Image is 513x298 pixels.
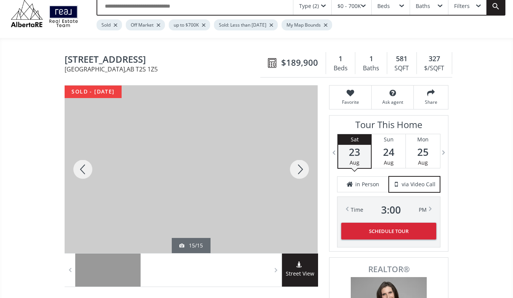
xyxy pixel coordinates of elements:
[391,63,413,74] div: SQFT
[454,3,470,9] div: Filters
[337,119,440,134] h3: Tour This Home
[375,99,410,105] span: Ask agent
[402,181,435,188] span: via Video Call
[330,63,351,74] div: Beds
[337,3,361,9] div: $0 - 700K
[384,159,394,166] span: Aug
[338,147,371,157] span: 23
[359,54,383,64] div: 1
[372,147,405,157] span: 24
[65,54,264,66] span: 3339 Rideau Place SW #402
[416,3,430,9] div: Baths
[179,242,203,249] div: 15/15
[381,204,401,215] span: 3 : 00
[97,19,122,30] div: Sold
[341,223,436,239] button: Schedule Tour
[406,134,440,145] div: Mon
[214,19,278,30] div: Sold: Less than [DATE]
[65,86,318,253] div: 3339 Rideau Place SW #402 Calgary, AB T2S 1Z5 - Photo 15 of 15
[351,204,427,215] div: Time PM
[330,54,351,64] div: 1
[338,265,440,273] span: REALTOR®
[299,3,319,9] div: Type (2)
[350,159,359,166] span: Aug
[281,57,318,68] span: $189,900
[359,63,383,74] div: Baths
[282,19,332,30] div: My Map Bounds
[406,147,440,157] span: 25
[421,63,448,74] div: $/SQFT
[65,86,122,98] div: sold - [DATE]
[396,54,407,64] span: 581
[418,159,428,166] span: Aug
[126,19,165,30] div: Off Market
[355,181,379,188] span: in Person
[421,54,448,64] div: 327
[372,134,405,145] div: Sun
[333,99,367,105] span: Favorite
[169,19,210,30] div: up to $700K
[377,3,390,9] div: Beds
[282,269,318,278] span: Street View
[338,134,371,145] div: Sat
[418,99,444,105] span: Share
[65,66,264,72] span: [GEOGRAPHIC_DATA] , AB T2S 1Z5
